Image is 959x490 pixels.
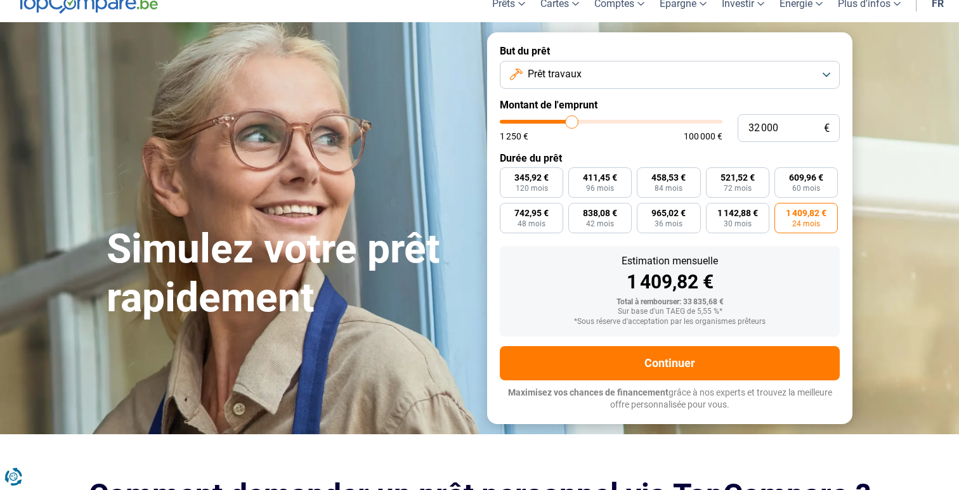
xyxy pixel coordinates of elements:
[514,209,549,217] span: 742,95 €
[107,225,472,323] h1: Simulez votre prêt rapidement
[684,132,722,141] span: 100 000 €
[655,184,682,192] span: 84 mois
[724,220,752,228] span: 30 mois
[500,387,840,411] p: grâce à nos experts et trouvez la meilleure offre personnalisée pour vous.
[508,387,669,397] span: Maximisez vos chances de financement
[824,123,830,134] span: €
[721,173,755,182] span: 521,52 €
[510,256,830,266] div: Estimation mensuelle
[500,99,840,111] label: Montant de l'emprunt
[510,318,830,326] div: *Sous réserve d'acceptation par les organismes prêteurs
[586,184,614,192] span: 96 mois
[516,184,548,192] span: 120 mois
[786,209,826,217] span: 1 409,82 €
[510,273,830,292] div: 1 409,82 €
[792,220,820,228] span: 24 mois
[789,173,823,182] span: 609,96 €
[651,209,686,217] span: 965,02 €
[500,346,840,380] button: Continuer
[500,132,528,141] span: 1 250 €
[724,184,752,192] span: 72 mois
[528,67,582,81] span: Prêt travaux
[510,298,830,307] div: Total à rembourser: 33 835,68 €
[655,220,682,228] span: 36 mois
[518,220,545,228] span: 48 mois
[717,209,758,217] span: 1 142,88 €
[500,152,840,164] label: Durée du prêt
[583,173,617,182] span: 411,45 €
[651,173,686,182] span: 458,53 €
[583,209,617,217] span: 838,08 €
[500,61,840,89] button: Prêt travaux
[510,307,830,316] div: Sur base d'un TAEG de 5,55 %*
[586,220,614,228] span: 42 mois
[514,173,549,182] span: 345,92 €
[792,184,820,192] span: 60 mois
[500,45,840,57] label: But du prêt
